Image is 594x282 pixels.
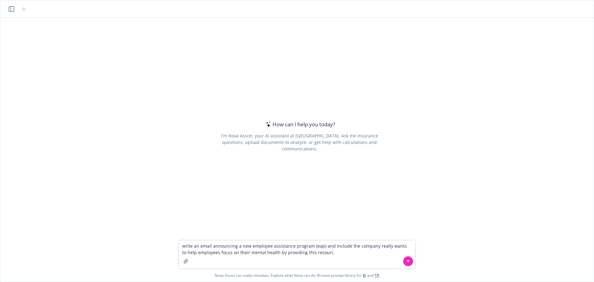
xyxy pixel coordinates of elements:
[179,240,415,269] textarea: write an email announcing a new employee assistance program (eap) and include the company really ...
[375,273,379,278] a: TR
[215,269,379,282] span: Nova Assist can make mistakes. Explore what Nova can do: Browse prompt library for and
[264,120,335,128] div: How can I help you today?
[212,132,386,152] div: I'm Nova Assist, your AI assistant at [GEOGRAPHIC_DATA]. Ask me insurance questions, upload docum...
[363,273,366,278] a: BI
